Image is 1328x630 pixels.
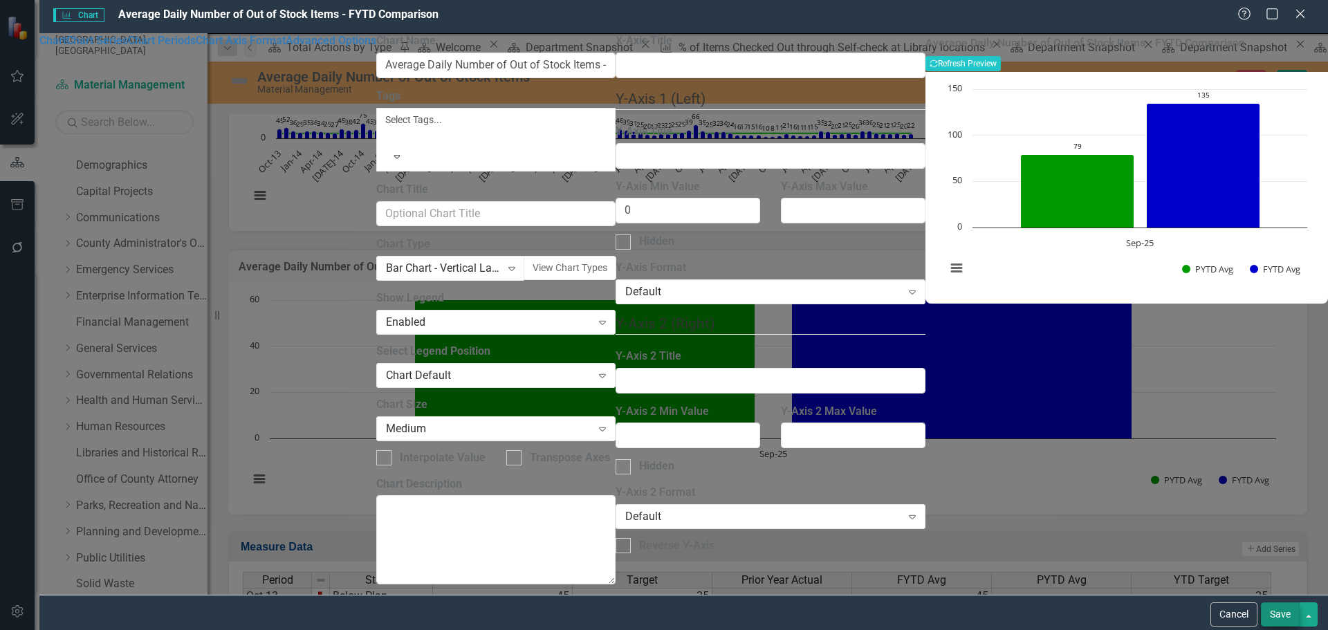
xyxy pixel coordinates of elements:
[1197,90,1210,100] text: 135
[376,89,616,104] label: Tags
[957,220,962,232] text: 0
[948,82,962,94] text: 150
[781,404,925,420] label: Y-Axis 2 Max Value
[625,509,901,525] div: Default
[625,284,901,300] div: Default
[376,344,616,360] label: Select Legend Position
[118,8,439,21] span: Average Daily Number of Out of Stock Items - FYTD Comparison
[524,256,616,280] button: View Chart Types
[376,476,616,492] label: Chart Description
[376,33,616,49] label: Chart Name
[939,82,1314,290] div: Chart. Highcharts interactive chart.
[616,260,925,276] label: Y-Axis Format
[530,450,610,466] div: Transpose Axes
[376,201,616,227] input: Optional Chart Title
[386,420,591,436] div: Medium
[39,34,66,47] a: Chart
[939,82,1314,290] svg: Interactive chart
[639,538,714,554] div: Reverse Y-Axis
[400,450,491,466] div: Interpolate Values
[925,37,1328,49] h3: Average Daily Number of Out of Stock Items - FYTD Comparison
[376,182,616,198] label: Chart Title
[1147,103,1260,228] path: Sep-25, 134.88888888. FYTD Avg.
[386,315,591,331] div: Enabled
[616,313,925,335] legend: Y-Axis 2 (Right)
[1182,263,1235,275] button: Show PYTD Avg
[1021,154,1134,228] path: Sep-25, 79.41666666. PYTD Avg.
[952,174,962,186] text: 50
[639,234,674,250] div: Hidden
[616,33,925,49] label: X-Axis Title
[616,89,925,110] legend: Y-Axis 1 (Left)
[781,179,925,195] label: Y-Axis Max Value
[376,237,616,252] label: Chart Type
[1126,237,1154,249] text: Sep-25
[196,34,286,47] a: Chart Axis Format
[66,34,128,47] a: Chart Series
[386,368,591,384] div: Chart Default
[616,349,925,364] label: Y-Axis 2 Title
[1147,103,1260,228] g: FYTD Avg, bar series 2 of 2 with 1 bar.
[639,458,674,474] div: Hidden
[286,34,376,47] a: Advanced Options
[616,124,925,140] label: Y-Axis Title
[947,259,966,278] button: View chart menu, Chart
[1261,602,1300,627] button: Save
[376,290,616,306] label: Show Legend
[385,113,607,127] div: Select Tags...
[1210,602,1257,627] button: Cancel
[1021,154,1134,228] g: PYTD Avg, bar series 1 of 2 with 1 bar.
[1073,141,1082,151] text: 79
[616,485,925,501] label: Y-Axis 2 Format
[53,8,104,22] span: Chart
[616,404,760,420] label: Y-Axis 2 Min Value
[1250,263,1302,275] button: Show FYTD Avg
[128,34,196,47] a: Chart Periods
[925,56,1001,71] button: Refresh Preview
[386,261,501,277] div: Bar Chart - Vertical Labels
[376,397,616,413] label: Chart Size
[948,128,962,140] text: 100
[616,179,760,195] label: Y-Axis Min Value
